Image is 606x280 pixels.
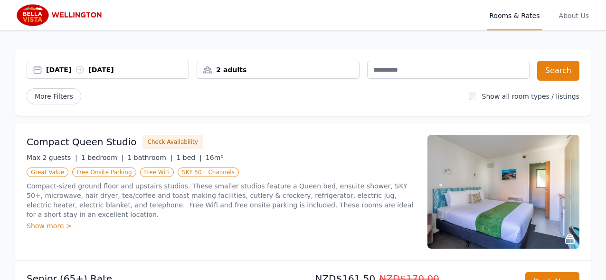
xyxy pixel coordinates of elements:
button: Search [537,61,579,81]
div: [DATE] [DATE] [46,65,189,75]
div: 2 adults [197,65,359,75]
p: Compact-sized ground floor and upstairs studios. These smaller studios feature a Queen bed, ensui... [27,181,416,219]
button: Check Availability [142,135,203,149]
img: Bella Vista Wellington [15,4,106,27]
span: SKY 50+ Channels [178,168,239,177]
span: More Filters [27,88,81,104]
h3: Compact Queen Studio [27,135,137,149]
span: Max 2 guests | [27,154,77,161]
div: Show more > [27,221,416,231]
label: Show all room types / listings [482,93,579,100]
span: 1 bedroom | [81,154,124,161]
span: Free WiFi [140,168,174,177]
span: 16m² [206,154,223,161]
span: Free Onsite Parking [72,168,136,177]
span: 1 bathroom | [127,154,172,161]
span: Great Value [27,168,68,177]
span: 1 bed | [176,154,201,161]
